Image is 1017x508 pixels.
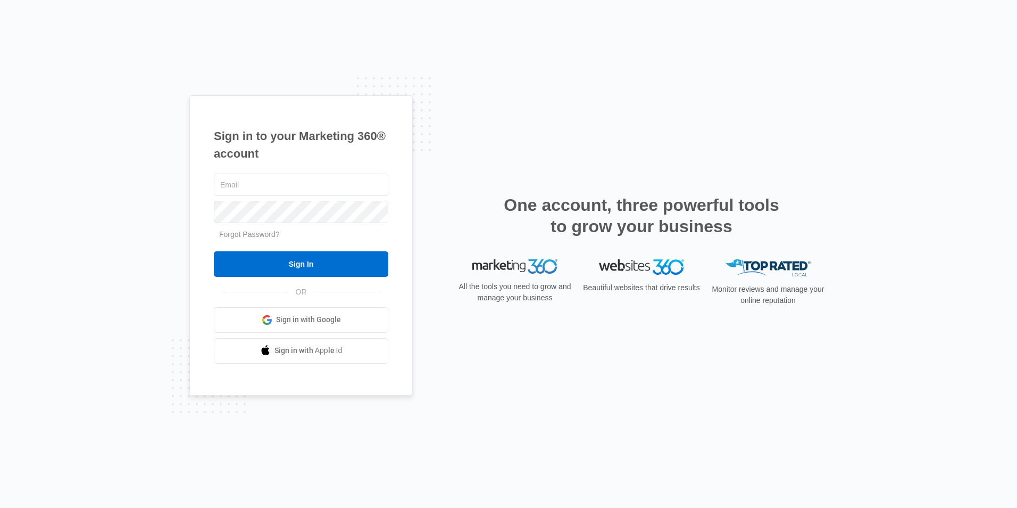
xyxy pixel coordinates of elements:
[214,338,388,364] a: Sign in with Apple Id
[582,282,701,293] p: Beautiful websites that drive results
[214,251,388,277] input: Sign In
[214,307,388,333] a: Sign in with Google
[726,259,811,277] img: Top Rated Local
[276,314,341,325] span: Sign in with Google
[599,259,684,275] img: Websites 360
[501,194,782,237] h2: One account, three powerful tools to grow your business
[214,174,388,196] input: Email
[472,259,557,274] img: Marketing 360
[214,127,388,162] h1: Sign in to your Marketing 360® account
[288,286,314,298] span: OR
[708,284,828,306] p: Monitor reviews and manage your online reputation
[219,230,280,239] a: Forgot Password?
[455,281,574,304] p: All the tools you need to grow and manage your business
[274,345,343,356] span: Sign in with Apple Id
